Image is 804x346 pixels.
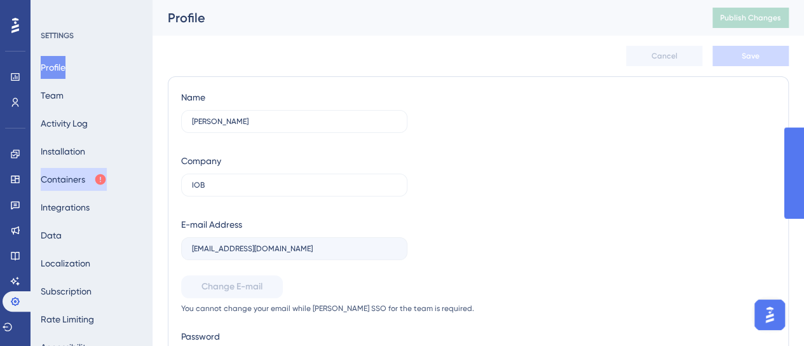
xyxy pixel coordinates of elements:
span: Cancel [651,51,678,61]
button: Rate Limiting [41,308,94,331]
span: Change E-mail [201,279,262,294]
input: Name Surname [192,117,397,126]
iframe: UserGuiding AI Assistant Launcher [751,296,789,334]
button: Save [712,46,789,66]
div: Company [181,153,221,169]
span: Save [742,51,760,61]
button: Publish Changes [712,8,789,28]
input: Company Name [192,181,397,190]
div: Name [181,90,205,105]
div: SETTINGS [41,31,144,41]
button: Integrations [41,196,90,219]
button: Subscription [41,280,92,303]
button: Installation [41,140,85,163]
button: Change E-mail [181,275,283,298]
button: Cancel [626,46,702,66]
button: Team [41,84,64,107]
input: E-mail Address [192,244,397,253]
span: You cannot change your email while [PERSON_NAME] SSO for the team is required. [181,303,489,314]
div: Profile [168,9,681,27]
div: E-mail Address [181,217,242,232]
button: Profile [41,56,65,79]
div: Password [181,329,489,344]
button: Activity Log [41,112,88,135]
button: Data [41,224,62,247]
button: Localization [41,252,90,275]
button: Containers [41,168,107,191]
span: Publish Changes [720,13,781,23]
